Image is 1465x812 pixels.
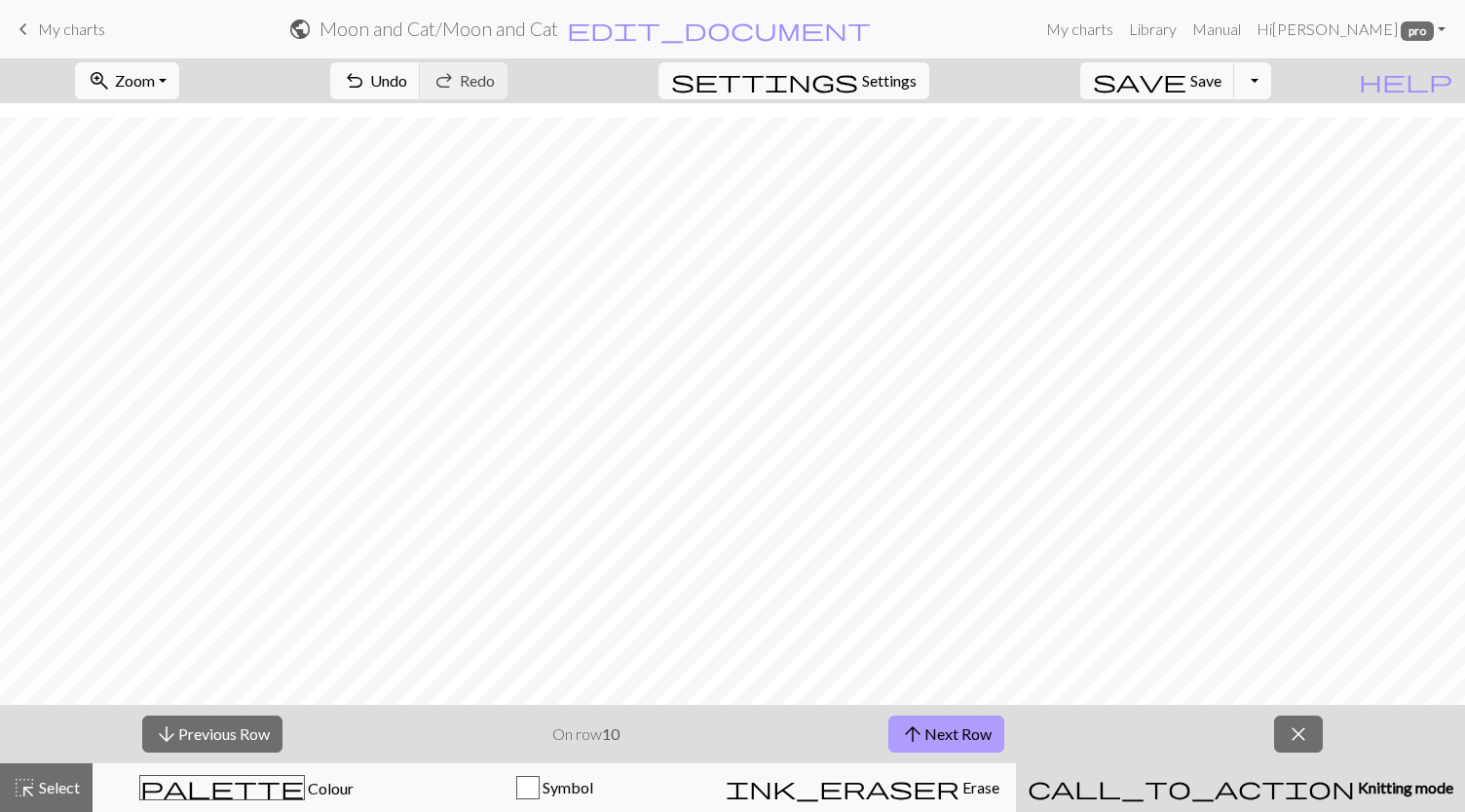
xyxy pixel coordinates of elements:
span: palette [140,774,304,801]
a: Library [1121,10,1184,49]
span: keyboard_arrow_left [12,16,35,43]
button: Save [1080,62,1235,99]
span: Settings [862,69,917,92]
button: Knitting mode [1016,763,1465,812]
span: Select [36,778,80,796]
button: Zoom [75,62,179,99]
span: edit_document [567,16,871,43]
span: public [288,16,312,43]
span: call_to_action [1028,774,1355,801]
button: Erase [708,763,1016,812]
button: Previous Row [142,716,282,753]
span: Colour [305,779,354,797]
span: Zoom [115,71,155,90]
span: Erase [959,778,999,796]
button: Symbol [400,763,708,812]
a: Manual [1184,10,1249,49]
a: Hi[PERSON_NAME] pro [1249,10,1453,49]
span: Symbol [540,778,593,796]
button: Next Row [888,716,1004,753]
i: Settings [671,69,858,92]
h2: Moon and Cat / Moon and Cat [319,18,558,40]
span: zoom_in [88,67,111,94]
span: close [1287,720,1310,748]
strong: 10 [602,724,620,743]
a: My charts [1038,10,1121,49]
a: My charts [12,13,105,46]
span: Save [1190,71,1221,90]
span: My charts [38,19,105,38]
span: save [1093,67,1186,94]
span: settings [671,67,858,94]
span: ink_eraser [726,774,959,801]
span: arrow_upward [901,720,924,748]
span: highlight_alt [13,774,36,801]
span: Undo [370,71,407,90]
button: Colour [93,763,400,812]
span: arrow_downward [155,720,178,748]
button: SettingsSettings [658,62,929,99]
span: pro [1401,21,1434,41]
span: undo [343,67,366,94]
span: help [1359,67,1452,94]
button: Undo [330,62,421,99]
p: On row [552,722,620,746]
span: Knitting mode [1355,778,1453,796]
